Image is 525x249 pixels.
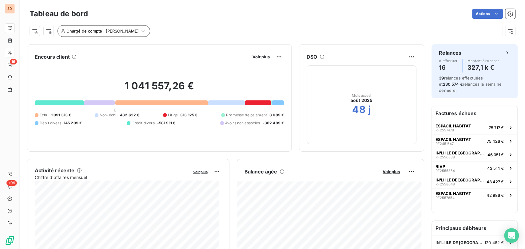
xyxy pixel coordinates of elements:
h6: Activité récente [35,167,74,174]
span: Crédit divers [132,120,155,126]
h4: 16 [439,63,457,72]
img: Logo LeanPay [5,235,15,245]
button: ESPACIL HABITATRF245164775 426 € [432,134,517,148]
span: 42 986 € [487,193,504,198]
button: Voir plus [381,169,402,174]
span: Chargé de compte : [PERSON_NAME] [66,29,139,33]
span: Échu [40,112,49,118]
span: 313 125 € [180,112,197,118]
span: 1 091 313 € [51,112,71,118]
h6: Principaux débiteurs [432,221,517,235]
span: IN'LI ILE DE [GEOGRAPHIC_DATA] [436,240,484,245]
span: ESPACIL HABITAT [436,137,471,142]
span: 43 514 € [487,166,504,171]
h6: Factures échues [432,106,517,121]
span: Avoirs non associés [225,120,260,126]
span: IN'LI ILE DE [GEOGRAPHIC_DATA] [436,177,484,182]
span: 120 462 € [484,240,504,245]
button: IN'LI ILE DE [GEOGRAPHIC_DATA]RF255804843 427 € [432,175,517,188]
button: IN'LI ILE DE [GEOGRAPHIC_DATA]RF255683846 051 € [432,148,517,161]
span: 16 [10,59,17,64]
span: août 2025 [351,97,372,103]
span: 432 622 € [120,112,139,118]
span: IN'LI ILE DE [GEOGRAPHIC_DATA] [436,150,485,155]
button: Chargé de compte : [PERSON_NAME] [58,25,150,37]
span: ESPACIL HABITAT [436,123,471,128]
span: Débit divers [40,120,61,126]
h4: 327,1 k € [467,63,499,72]
h2: 48 [352,103,365,116]
span: Mois actuel [352,94,371,97]
span: RF2555854 [436,169,455,173]
h6: Relances [439,49,461,56]
button: Voir plus [191,169,209,174]
span: -362 489 € [262,120,284,126]
span: 145 209 € [64,120,82,126]
span: 230 574 € [443,82,463,87]
span: 75 717 € [489,125,504,130]
span: 46 051 € [487,152,504,157]
div: Open Intercom Messenger [504,228,519,243]
button: RIVPRF255585443 514 € [432,161,517,175]
span: 43 427 € [487,179,504,184]
h6: Encours client [35,53,70,60]
h6: DSO [307,53,317,60]
h6: Balance âgée [245,168,277,175]
span: Promesse de paiement [226,112,267,118]
button: Voir plus [251,54,272,60]
button: ESPACIL HABITATRF255747875 717 € [432,121,517,134]
span: Voir plus [253,54,270,59]
div: SD [5,4,15,14]
span: +99 [6,180,17,186]
span: 75 426 € [487,139,504,144]
span: RF2557654 [436,196,455,200]
span: Chiffre d'affaires mensuel [35,174,189,181]
span: 39 [439,76,444,80]
span: RIVP [436,164,445,169]
span: Voir plus [383,169,400,174]
h3: Tableau de bord [30,8,88,19]
span: À effectuer [439,59,457,63]
h2: j [368,103,371,116]
span: Montant à relancer [467,59,499,63]
span: Litige [168,112,178,118]
span: RF2556838 [436,155,455,159]
span: -581 911 € [157,120,176,126]
span: relances effectuées et relancés la semaine dernière. [439,76,502,93]
span: 0 [114,107,116,112]
span: ESPACIL HABITAT [436,191,471,196]
span: Voir plus [193,170,208,174]
span: Non-échu [100,112,117,118]
h2: 1 041 557,26 € [35,80,284,98]
span: RF2451647 [436,142,454,146]
span: RF2557478 [436,128,454,132]
button: ESPACIL HABITATRF255765442 986 € [432,188,517,202]
span: 3 689 € [269,112,284,118]
span: RF2558048 [436,182,455,186]
button: Actions [472,9,503,19]
a: 16 [5,60,14,70]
